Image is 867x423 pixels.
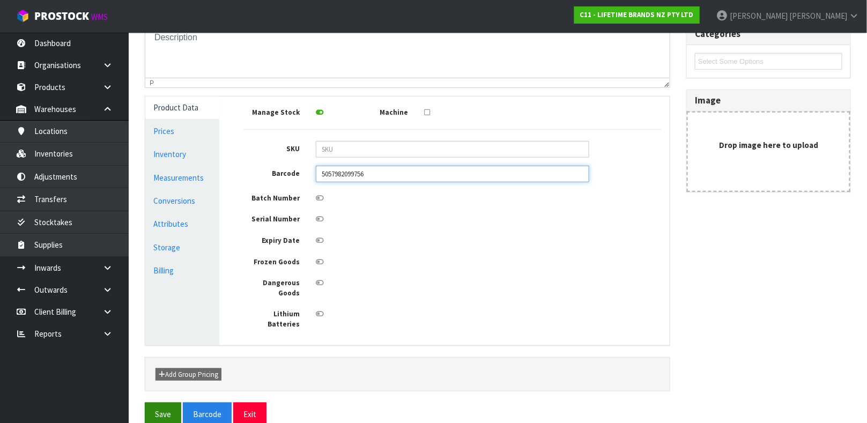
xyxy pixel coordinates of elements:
[316,141,589,158] input: SKU
[145,236,219,258] a: Storage
[235,190,308,204] label: Batch Number
[16,9,29,23] img: cube-alt.png
[235,211,308,225] label: Serial Number
[235,306,308,329] label: Lithium Batteries
[150,79,154,87] div: p
[580,10,694,19] strong: C11 - LIFETIME BRANDS NZ PTY LTD
[145,97,219,118] a: Product Data
[719,140,818,150] strong: Drop image here to upload
[34,9,89,23] span: ProStock
[235,233,308,246] label: Expiry Date
[235,105,308,118] label: Manage Stock
[145,213,219,235] a: Attributes
[235,141,308,154] label: SKU
[145,190,219,212] a: Conversions
[145,259,219,281] a: Billing
[145,120,219,142] a: Prices
[91,12,108,22] small: WMS
[235,166,308,179] label: Barcode
[145,167,219,189] a: Measurements
[789,11,847,21] span: [PERSON_NAME]
[695,95,842,106] h3: Image
[155,368,221,381] button: Add Group Pricing
[695,29,842,39] h3: Categories
[344,105,417,118] label: Machine
[235,275,308,298] label: Dangerous Goods
[235,254,308,268] label: Frozen Goods
[730,11,788,21] span: [PERSON_NAME]
[145,23,670,78] iframe: Rich Text Area. Press ALT-0 for help.
[661,78,670,87] div: Resize
[145,143,219,165] a: Inventory
[316,166,589,182] input: Barcode
[574,6,700,24] a: C11 - LIFETIME BRANDS NZ PTY LTD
